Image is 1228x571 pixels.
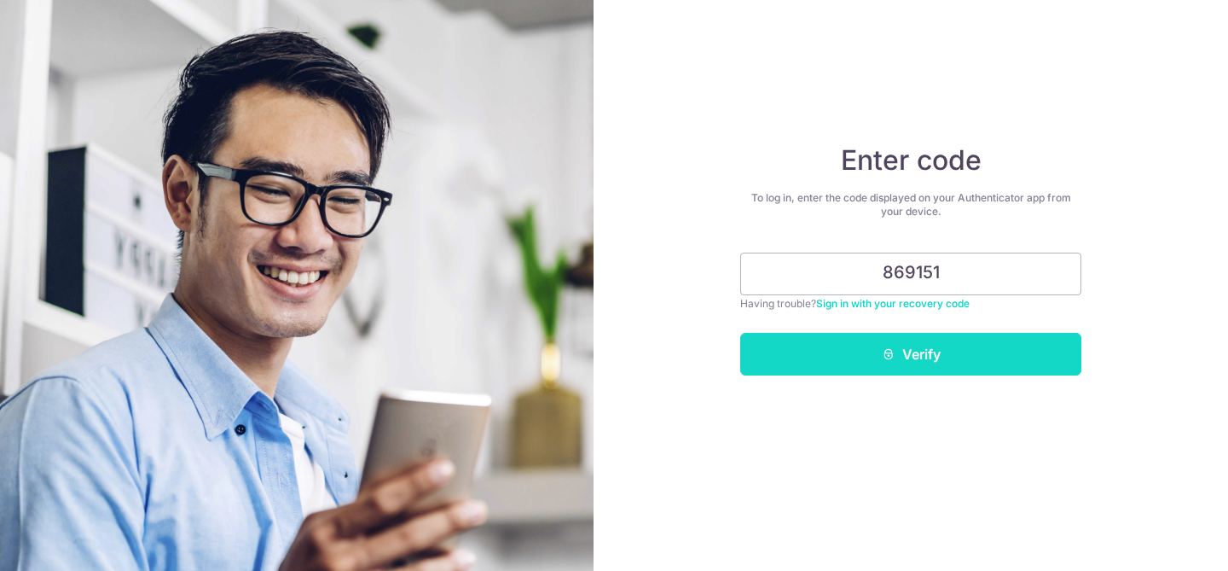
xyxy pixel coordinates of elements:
[740,191,1081,218] div: To log in, enter the code displayed on your Authenticator app from your device.
[740,143,1081,178] h4: Enter code
[740,253,1081,295] input: Enter 6 digit code
[816,297,970,310] a: Sign in with your recovery code
[740,333,1081,376] button: Verify
[740,295,1081,312] div: Having trouble?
